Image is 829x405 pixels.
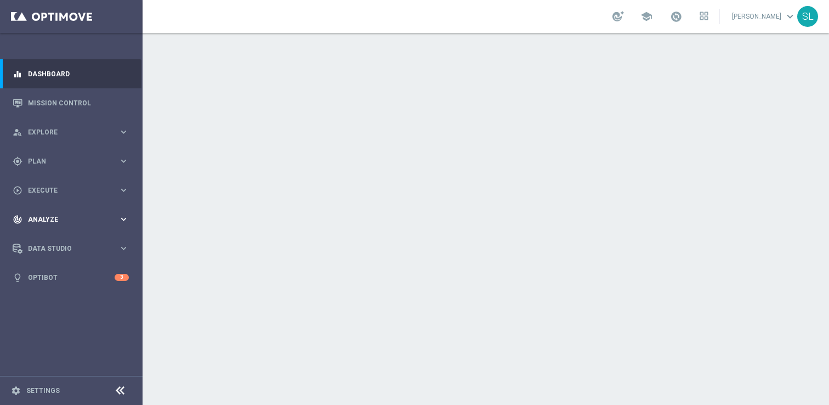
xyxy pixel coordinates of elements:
[12,128,129,137] button: person_search Explore keyboard_arrow_right
[11,386,21,396] i: settings
[12,99,129,108] button: Mission Control
[784,10,796,22] span: keyboard_arrow_down
[13,127,118,137] div: Explore
[13,244,118,254] div: Data Studio
[12,273,129,282] button: lightbulb Optibot 3
[13,156,118,166] div: Plan
[28,59,129,88] a: Dashboard
[797,6,818,27] div: SL
[118,185,129,195] i: keyboard_arrow_right
[28,88,129,117] a: Mission Control
[13,127,22,137] i: person_search
[12,157,129,166] button: gps_fixed Plan keyboard_arrow_right
[13,185,22,195] i: play_circle_outline
[13,215,118,224] div: Analyze
[118,156,129,166] i: keyboard_arrow_right
[12,186,129,195] button: play_circle_outline Execute keyboard_arrow_right
[28,158,118,165] span: Plan
[118,243,129,254] i: keyboard_arrow_right
[28,187,118,194] span: Execute
[13,273,22,283] i: lightbulb
[115,274,129,281] div: 3
[28,263,115,292] a: Optibot
[28,216,118,223] span: Analyze
[13,88,129,117] div: Mission Control
[26,387,60,394] a: Settings
[118,127,129,137] i: keyboard_arrow_right
[731,8,797,25] a: [PERSON_NAME]keyboard_arrow_down
[640,10,652,22] span: school
[13,156,22,166] i: gps_fixed
[118,214,129,224] i: keyboard_arrow_right
[13,59,129,88] div: Dashboard
[12,244,129,253] button: Data Studio keyboard_arrow_right
[28,129,118,136] span: Explore
[28,245,118,252] span: Data Studio
[12,215,129,224] button: track_changes Analyze keyboard_arrow_right
[12,70,129,78] button: equalizer Dashboard
[13,215,22,224] i: track_changes
[13,185,118,195] div: Execute
[13,263,129,292] div: Optibot
[13,69,22,79] i: equalizer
